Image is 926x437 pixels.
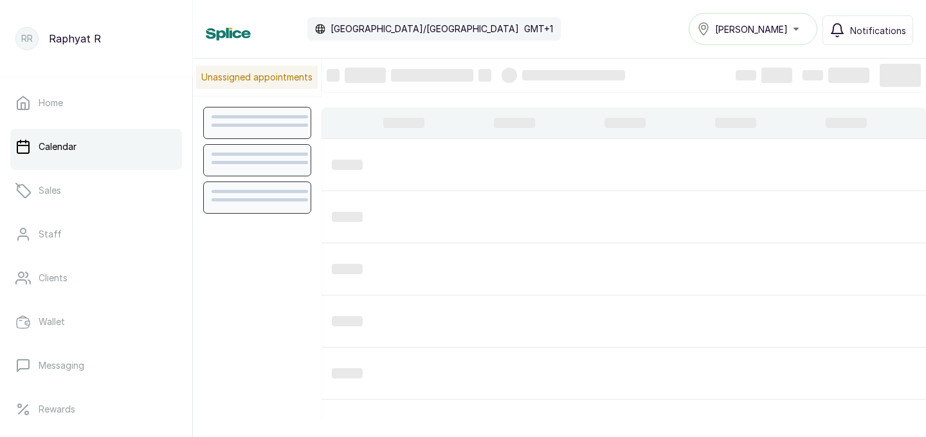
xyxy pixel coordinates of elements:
a: Clients [10,260,182,296]
p: Wallet [39,315,65,328]
span: Notifications [850,24,906,37]
p: Calendar [39,140,77,153]
a: Staff [10,216,182,252]
a: Wallet [10,304,182,340]
p: GMT+1 [524,23,553,35]
a: Rewards [10,391,182,427]
a: Home [10,85,182,121]
a: Calendar [10,129,182,165]
p: Unassigned appointments [196,66,318,89]
p: Sales [39,184,61,197]
p: Raphyat R [49,31,101,46]
p: Rewards [39,403,75,416]
p: Staff [39,228,62,241]
p: [GEOGRAPHIC_DATA]/[GEOGRAPHIC_DATA] [331,23,519,35]
span: [PERSON_NAME] [715,23,788,36]
a: Messaging [10,348,182,384]
p: Messaging [39,359,84,372]
button: Notifications [822,15,913,45]
button: [PERSON_NAME] [689,13,817,45]
a: Sales [10,172,182,209]
p: Home [39,97,63,109]
p: Clients [39,272,68,284]
p: RR [21,32,33,45]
